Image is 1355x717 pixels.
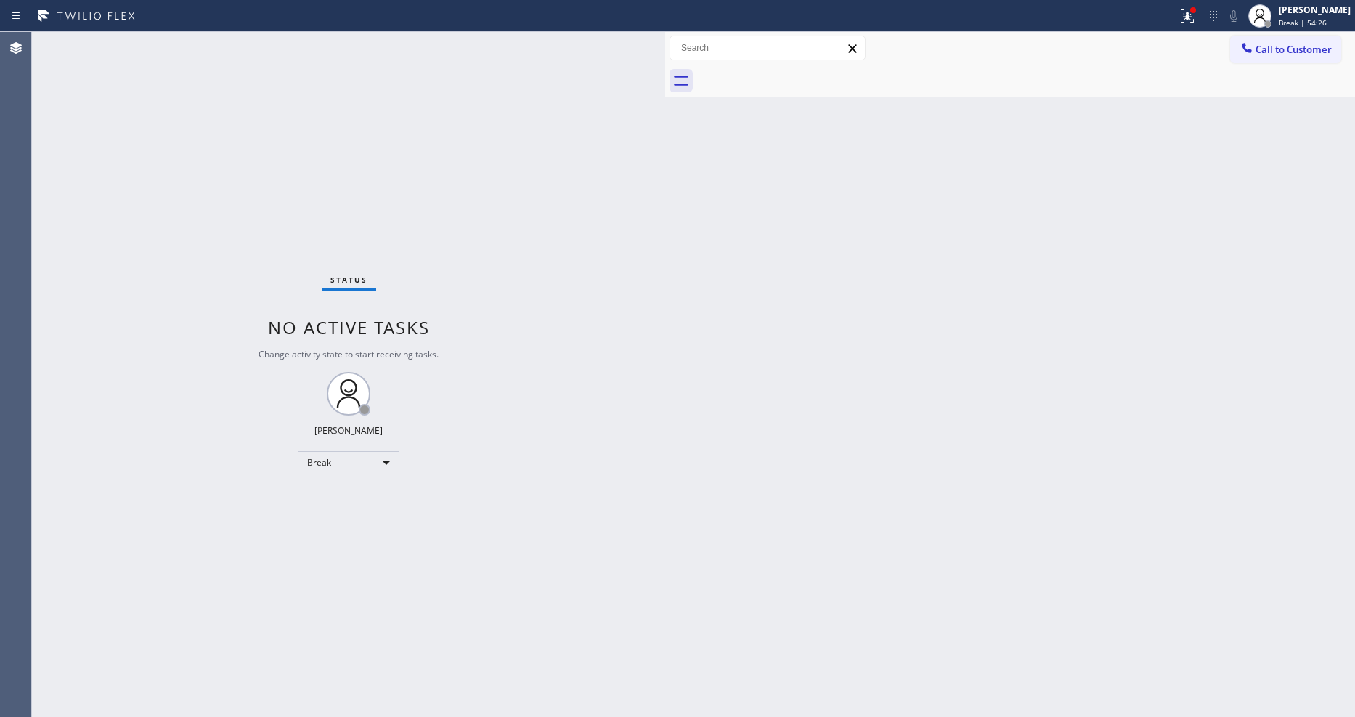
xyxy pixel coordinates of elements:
[259,348,439,360] span: Change activity state to start receiving tasks.
[1279,17,1327,28] span: Break | 54:26
[330,275,367,285] span: Status
[1230,36,1341,63] button: Call to Customer
[1256,43,1332,56] span: Call to Customer
[670,36,865,60] input: Search
[1279,4,1351,16] div: [PERSON_NAME]
[298,451,399,474] div: Break
[1224,6,1244,26] button: Mute
[314,424,383,437] div: [PERSON_NAME]
[268,315,430,339] span: No active tasks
